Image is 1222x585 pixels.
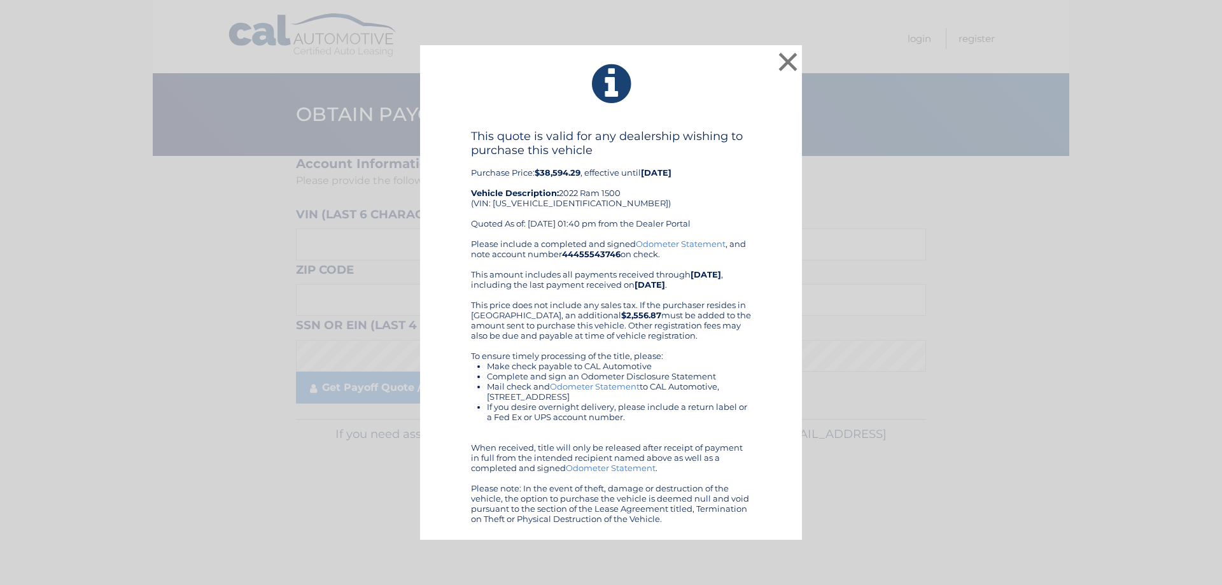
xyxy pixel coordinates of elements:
[487,371,751,381] li: Complete and sign an Odometer Disclosure Statement
[550,381,640,391] a: Odometer Statement
[471,188,559,198] strong: Vehicle Description:
[566,463,656,473] a: Odometer Statement
[471,239,751,524] div: Please include a completed and signed , and note account number on check. This amount includes al...
[487,381,751,402] li: Mail check and to CAL Automotive, [STREET_ADDRESS]
[471,129,751,157] h4: This quote is valid for any dealership wishing to purchase this vehicle
[471,129,751,239] div: Purchase Price: , effective until 2022 Ram 1500 (VIN: [US_VEHICLE_IDENTIFICATION_NUMBER]) Quoted ...
[487,361,751,371] li: Make check payable to CAL Automotive
[562,249,621,259] b: 44455543746
[636,239,726,249] a: Odometer Statement
[641,167,671,178] b: [DATE]
[691,269,721,279] b: [DATE]
[775,49,801,74] button: ×
[621,310,661,320] b: $2,556.87
[635,279,665,290] b: [DATE]
[535,167,580,178] b: $38,594.29
[487,402,751,422] li: If you desire overnight delivery, please include a return label or a Fed Ex or UPS account number.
